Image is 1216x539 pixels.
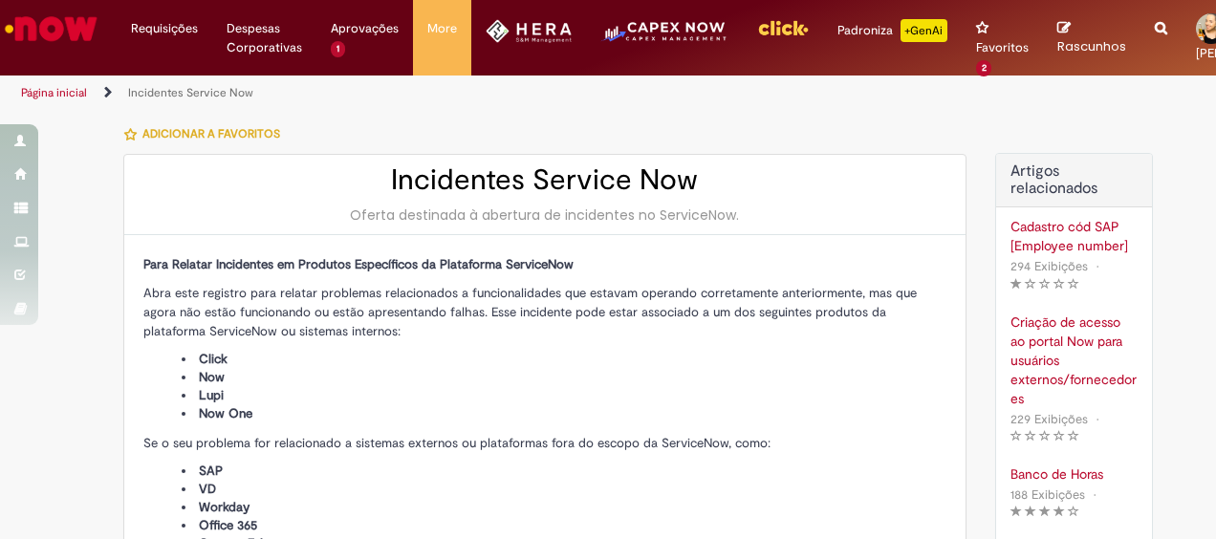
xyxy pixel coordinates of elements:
[199,369,225,385] span: Now
[143,205,946,225] div: Oferta destinada à abertura de incidentes no ServiceNow.
[1010,486,1085,503] span: 188 Exibições
[427,19,457,38] span: More
[142,126,280,141] span: Adicionar a Favoritos
[1092,406,1103,432] span: •
[123,114,291,154] button: Adicionar a Favoritos
[1057,37,1126,55] span: Rascunhos
[199,405,252,421] span: Now One
[837,19,947,42] div: Padroniza
[1010,464,1138,484] a: Banco de Horas
[199,463,223,479] span: SAP
[600,19,727,57] img: CapexLogo5.png
[901,19,947,42] p: +GenAi
[486,19,573,43] img: HeraLogo.png
[199,499,250,515] span: Workday
[199,387,224,403] span: Lupi
[1010,163,1138,197] h3: Artigos relacionados
[2,10,100,48] img: ServiceNow
[21,85,87,100] a: Página inicial
[331,19,399,38] span: Aprovações
[128,85,253,100] a: Incidentes Service Now
[143,164,946,196] h2: Incidentes Service Now
[1057,20,1126,55] a: Rascunhos
[1092,253,1103,279] span: •
[143,256,574,272] span: Para Relatar Incidentes em Produtos Específicos da Plataforma ServiceNow
[199,481,216,497] span: VD
[14,75,796,111] ul: Trilhas de página
[1010,258,1088,274] span: 294 Exibições
[199,351,228,367] span: Click
[199,517,257,533] span: Office 365
[331,41,345,57] span: 1
[1089,482,1100,507] span: •
[976,60,992,76] span: 2
[1010,313,1138,408] a: Criação de acesso ao portal Now para usuários externos/fornecedores
[131,19,198,38] span: Requisições
[143,435,771,451] span: Se o seu problema for relacionado a sistemas externos ou plataformas fora do escopo da ServiceNow...
[1010,217,1138,255] a: Cadastro cód SAP [Employee number]
[143,285,917,339] span: Abra este registro para relatar problemas relacionados a funcionalidades que estavam operando cor...
[227,19,302,57] span: Despesas Corporativas
[1010,411,1088,427] span: 229 Exibições
[976,38,1029,57] span: Favoritos
[757,13,809,42] img: click_logo_yellow_360x200.png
